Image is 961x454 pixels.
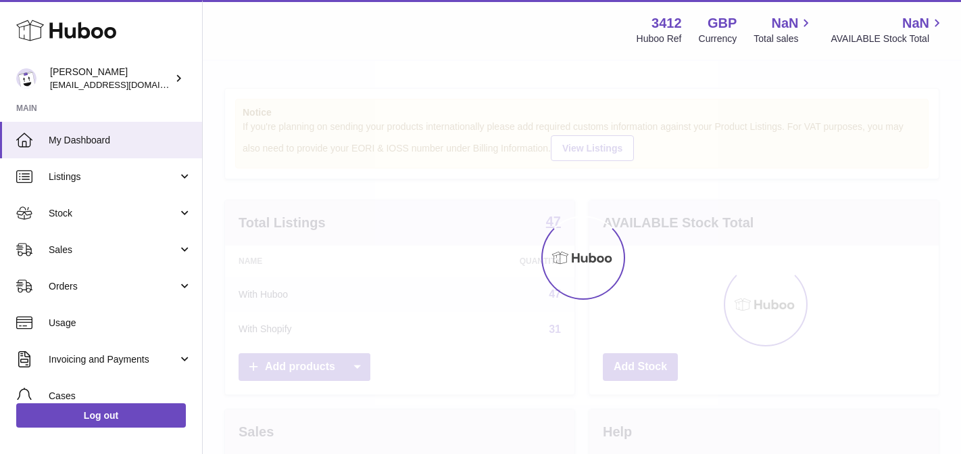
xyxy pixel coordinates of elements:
a: NaN AVAILABLE Stock Total [831,14,945,45]
span: My Dashboard [49,134,192,147]
a: NaN Total sales [754,14,814,45]
span: Invoicing and Payments [49,353,178,366]
span: Orders [49,280,178,293]
div: Currency [699,32,737,45]
span: AVAILABLE Stock Total [831,32,945,45]
div: Huboo Ref [637,32,682,45]
span: NaN [771,14,798,32]
span: Total sales [754,32,814,45]
span: Usage [49,317,192,330]
span: Sales [49,244,178,256]
span: Listings [49,171,178,183]
strong: 3412 [651,14,682,32]
span: Cases [49,390,192,403]
span: NaN [902,14,929,32]
strong: GBP [708,14,737,32]
a: Log out [16,403,186,428]
span: Stock [49,207,178,220]
div: [PERSON_NAME] [50,66,172,91]
span: [EMAIL_ADDRESS][DOMAIN_NAME] [50,79,199,90]
img: info@beeble.buzz [16,68,36,89]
